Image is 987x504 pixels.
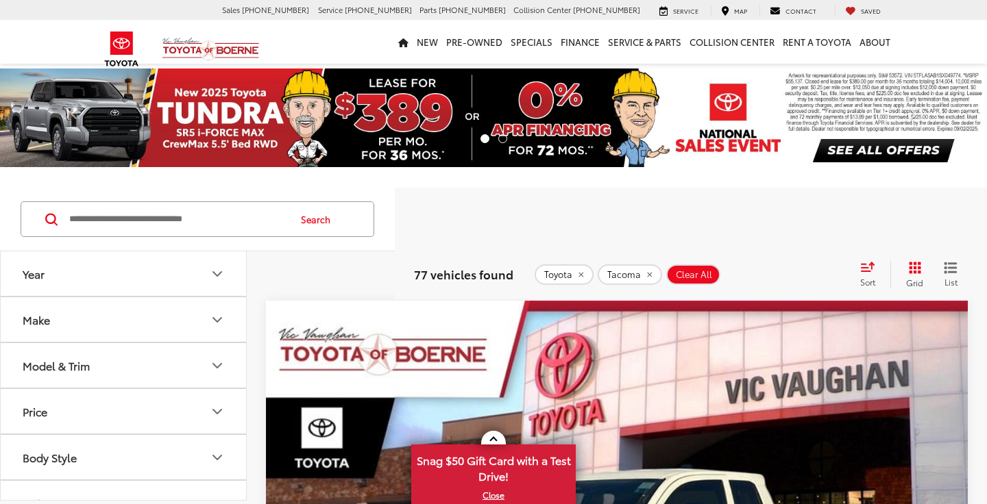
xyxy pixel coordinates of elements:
[734,6,747,15] span: Map
[318,4,343,15] span: Service
[1,343,247,388] button: Model & TrimModel & Trim
[413,20,442,64] a: New
[162,37,260,61] img: Vic Vaughan Toyota of Boerne
[23,405,47,418] div: Price
[222,4,240,15] span: Sales
[759,5,827,16] a: Contact
[785,6,816,15] span: Contact
[68,203,288,236] input: Search by Make, Model, or Keyword
[96,27,147,71] img: Toyota
[944,276,958,288] span: List
[779,20,855,64] a: Rent a Toyota
[607,269,641,280] span: Tacoma
[649,5,709,16] a: Service
[288,202,350,236] button: Search
[673,6,698,15] span: Service
[861,6,881,15] span: Saved
[711,5,757,16] a: Map
[685,20,779,64] a: Collision Center
[23,267,45,280] div: Year
[1,389,247,433] button: PricePrice
[209,403,226,420] div: Price
[1,251,247,296] button: YearYear
[666,264,720,285] button: Clear All
[23,451,77,464] div: Body Style
[934,261,968,288] button: List View
[23,313,50,326] div: Make
[676,269,712,280] span: Clear All
[419,4,437,15] span: Parts
[557,20,604,64] a: Finance
[439,4,506,15] span: [PHONE_NUMBER]
[242,4,309,15] span: [PHONE_NUMBER]
[544,269,572,280] span: Toyota
[23,359,90,372] div: Model & Trim
[890,261,934,288] button: Grid View
[209,449,226,466] div: Body Style
[853,261,890,288] button: Select sort value
[573,4,640,15] span: [PHONE_NUMBER]
[835,5,891,16] a: My Saved Vehicles
[345,4,412,15] span: [PHONE_NUMBER]
[209,312,226,328] div: Make
[413,446,574,488] span: Snag $50 Gift Card with a Test Drive!
[855,20,894,64] a: About
[394,20,413,64] a: Home
[414,266,513,282] span: 77 vehicles found
[860,276,875,288] span: Sort
[1,435,247,479] button: Body StyleBody Style
[209,357,226,374] div: Model & Trim
[507,20,557,64] a: Specials
[604,20,685,64] a: Service & Parts: Opens in a new tab
[209,266,226,282] div: Year
[1,297,247,342] button: MakeMake
[535,264,594,285] button: remove Toyota
[906,277,923,288] span: Grid
[442,20,507,64] a: Pre-Owned
[513,4,571,15] span: Collision Center
[598,264,662,285] button: remove Tacoma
